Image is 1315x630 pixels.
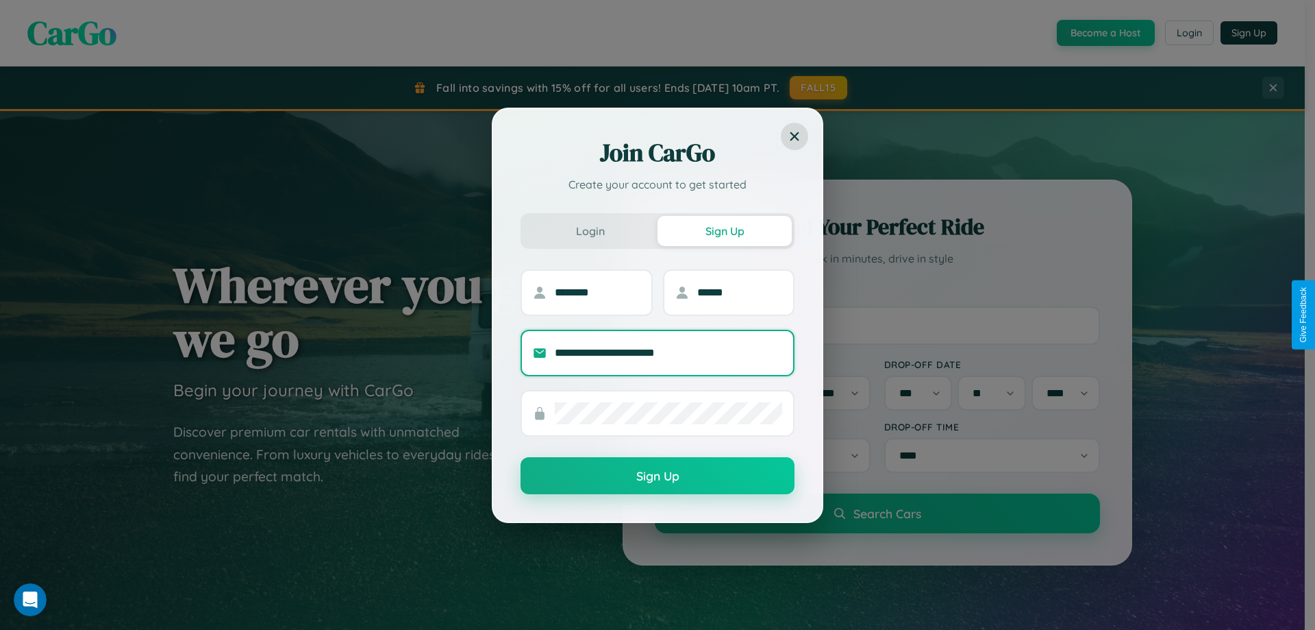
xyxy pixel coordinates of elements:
button: Sign Up [521,457,794,494]
button: Sign Up [657,216,792,246]
h2: Join CarGo [521,136,794,169]
iframe: Intercom live chat [14,583,47,616]
button: Login [523,216,657,246]
div: Give Feedback [1299,287,1308,343]
p: Create your account to get started [521,176,794,193]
